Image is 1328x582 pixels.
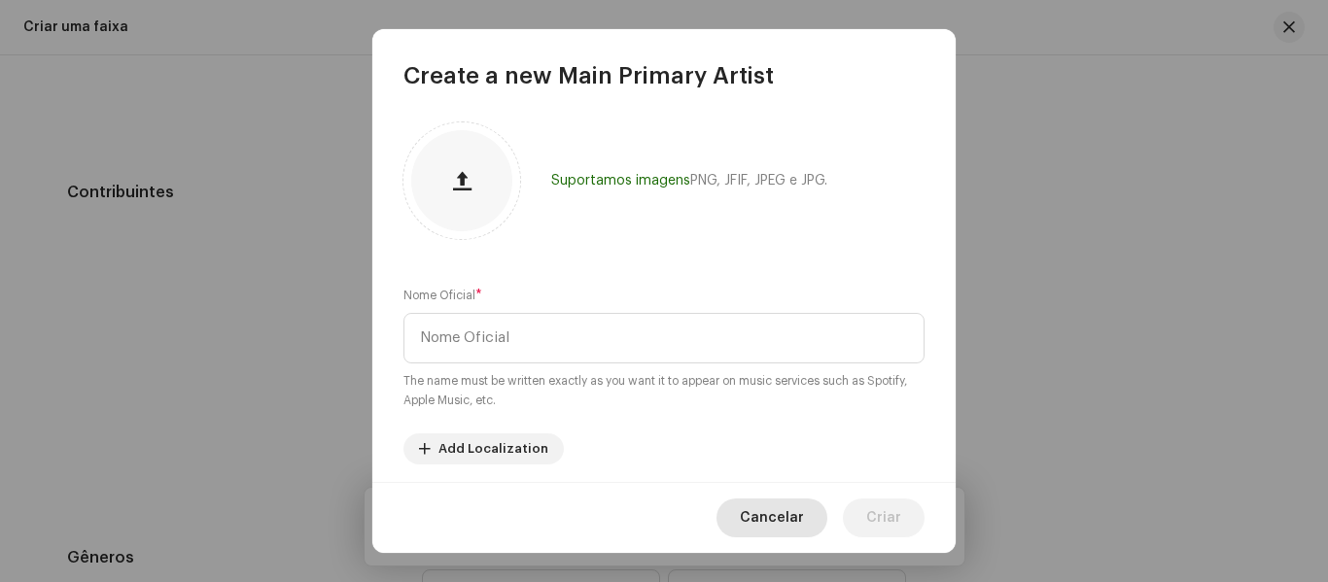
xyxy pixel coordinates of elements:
span: Create a new Main Primary Artist [403,60,774,91]
span: Add Localization [438,429,548,468]
small: Nome Oficial [403,286,475,305]
div: Suportamos imagens [551,173,827,188]
span: Criar [866,498,901,537]
button: Add Localization [403,433,564,464]
span: Cancelar [740,498,804,537]
span: PNG, JFIF, JPEG e JPG. [690,174,827,188]
button: Criar [843,498,925,537]
button: Cancelar [716,498,827,537]
input: Nome Oficial [403,313,925,363]
small: The name must be written exactly as you want it to appear on music services such as Spotify, Appl... [403,371,925,410]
